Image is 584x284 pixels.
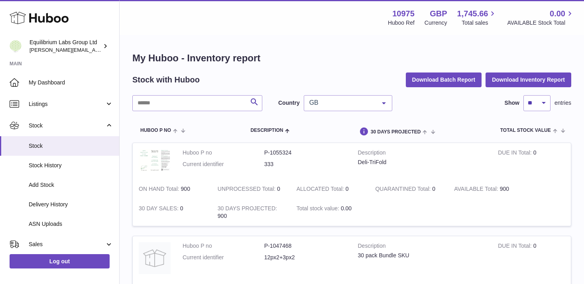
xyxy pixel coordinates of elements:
[264,149,346,157] dd: P-1055324
[183,161,264,168] dt: Current identifier
[29,181,113,189] span: Add Stock
[492,236,571,282] td: 0
[183,149,264,157] dt: Huboo P no
[291,179,370,199] td: 0
[341,205,352,212] span: 0.00
[432,186,435,192] span: 0
[139,149,171,172] img: product image
[212,199,291,226] td: 900
[212,179,291,199] td: 0
[297,186,346,194] strong: ALLOCATED Total
[375,186,432,194] strong: QUARANTINED Total
[29,47,160,53] span: [PERSON_NAME][EMAIL_ADDRESS][DOMAIN_NAME]
[250,128,283,133] span: Description
[358,149,486,159] strong: Description
[132,74,200,85] h2: Stock with Huboo
[10,40,22,52] img: h.woodrow@theliverclinic.com
[454,186,499,194] strong: AVAILABLE Total
[139,186,181,194] strong: ON HAND Total
[457,8,497,27] a: 1,745.66 Total sales
[264,242,346,250] dd: P-1047468
[555,99,571,107] span: entries
[139,205,180,213] strong: 30 DAY SALES
[448,179,527,199] td: 900
[29,201,113,208] span: Delivery History
[132,52,571,65] h1: My Huboo - Inventory report
[278,99,300,107] label: Country
[492,143,571,179] td: 0
[358,159,486,166] div: Deli-TriFold
[358,252,486,259] div: 30 pack Bundle SKU
[425,19,447,27] div: Currency
[388,19,415,27] div: Huboo Ref
[29,241,105,248] span: Sales
[29,79,113,86] span: My Dashboard
[218,186,277,194] strong: UNPROCESSED Total
[29,100,105,108] span: Listings
[307,99,376,107] span: GB
[29,142,113,150] span: Stock
[133,179,212,199] td: 900
[498,149,533,158] strong: DUE IN Total
[218,205,277,213] strong: 30 DAYS PROJECTED
[264,161,346,168] dd: 333
[297,205,341,213] strong: Total stock value
[10,254,110,268] a: Log out
[507,8,574,27] a: 0.00 AVAILABLE Stock Total
[406,72,482,87] button: Download Batch Report
[457,8,488,19] span: 1,745.66
[183,254,264,261] dt: Current identifier
[133,199,212,226] td: 0
[392,8,415,19] strong: 10975
[500,128,551,133] span: Total stock value
[29,39,101,54] div: Equilibrium Labs Group Ltd
[140,128,171,133] span: Huboo P no
[430,8,447,19] strong: GBP
[358,242,486,252] strong: Description
[29,162,113,169] span: Stock History
[264,254,346,261] dd: 12px2+3px2
[29,220,113,228] span: ASN Uploads
[371,129,421,135] span: 30 DAYS PROJECTED
[550,8,565,19] span: 0.00
[507,19,574,27] span: AVAILABLE Stock Total
[505,99,519,107] label: Show
[486,72,571,87] button: Download Inventory Report
[183,242,264,250] dt: Huboo P no
[462,19,497,27] span: Total sales
[29,122,105,129] span: Stock
[139,242,171,274] img: product image
[498,243,533,251] strong: DUE IN Total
